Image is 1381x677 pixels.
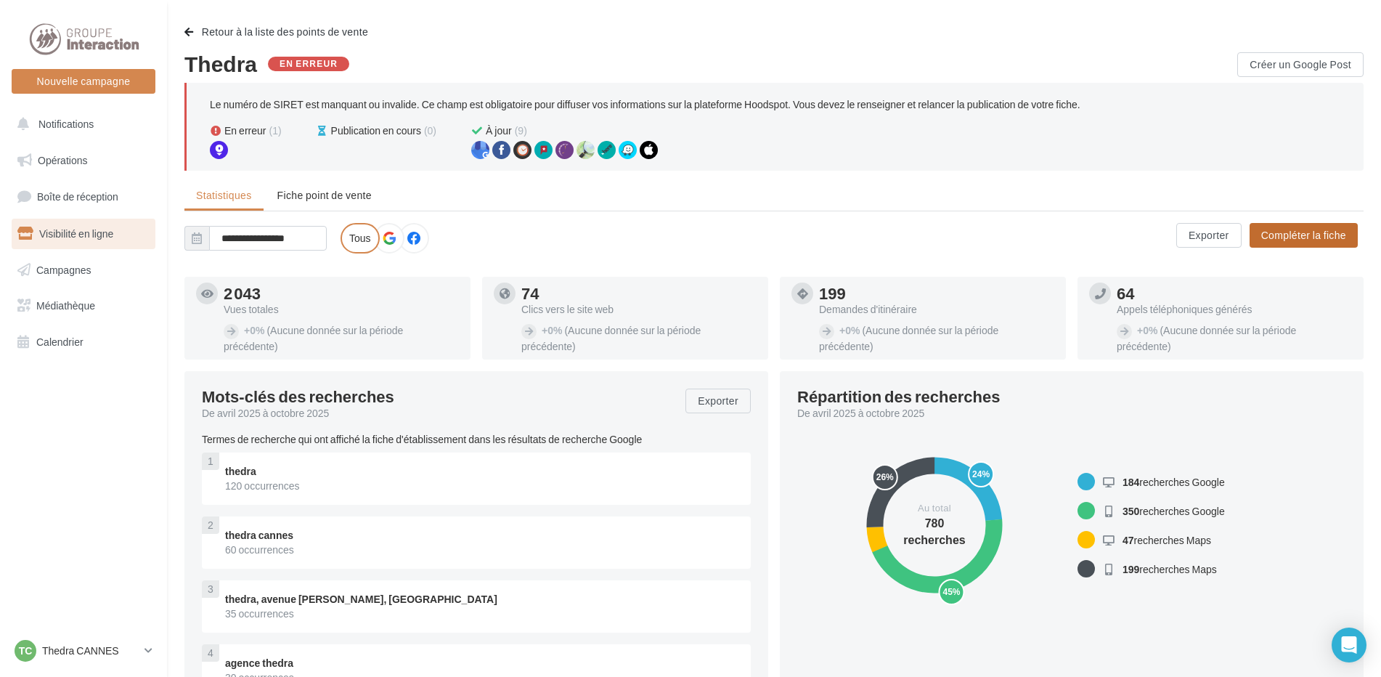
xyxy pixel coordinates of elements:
button: Créer un Google Post [1237,52,1364,77]
span: TC [19,644,33,658]
span: recherches Google [1123,505,1225,517]
span: Notifications [38,118,94,130]
a: Opérations [9,145,158,176]
div: thedra, avenue [PERSON_NAME], [GEOGRAPHIC_DATA] [225,592,739,607]
span: 0% [839,324,860,336]
span: (0) [424,123,436,138]
span: Retour à la liste des points de vente [202,25,368,38]
span: Fiche point de vente [277,189,372,201]
button: Nouvelle campagne [12,69,155,94]
span: + [839,324,845,336]
span: Opérations [38,154,87,166]
div: Open Intercom Messenger [1332,628,1366,662]
span: Visibilité en ligne [39,227,113,240]
div: 35 occurrences [225,607,739,621]
div: 1 [202,453,219,470]
button: Retour à la liste des points de vente [184,23,374,41]
label: Tous [341,223,380,254]
p: Thedra CANNES [42,644,139,658]
div: 2 043 [224,285,459,301]
span: Calendrier [36,336,83,348]
span: 184 [1123,476,1139,488]
div: Répartition des recherches [797,389,1000,405]
div: agence thedra [225,656,739,670]
span: (1) [269,123,281,138]
p: Le numéro de SIRET est manquant ou invalide. Ce champ est obligatoire pour diffuser vos informati... [210,98,1080,110]
div: 2 [202,516,219,534]
button: Exporter [685,389,751,413]
a: Campagnes [9,255,158,285]
div: Appels téléphoniques générés [1117,304,1352,315]
span: 0% [244,324,264,336]
button: Compléter la fiche [1250,223,1358,248]
div: 199 [819,285,1054,301]
span: + [244,324,250,336]
div: 4 [202,644,219,662]
span: (9) [515,123,527,138]
span: Publication en cours [331,123,421,138]
span: (Aucune donnée sur la période précédente) [224,324,403,352]
p: Termes de recherche qui ont affiché la fiche d'établissement dans les résultats de recherche Google [202,432,751,447]
div: Clics vers le site web [521,304,757,315]
span: recherches Google [1123,476,1225,488]
div: Demandes d'itinéraire [819,304,1054,315]
div: thedra cannes [225,528,739,543]
div: 74 [521,285,757,301]
span: En erreur [224,123,266,138]
span: Mots-clés des recherches [202,389,394,405]
button: Exporter [1176,223,1242,248]
div: Vues totales [224,304,459,315]
button: Notifications [9,109,152,139]
div: thedra [225,464,739,479]
div: 3 [202,580,219,598]
span: + [542,324,547,336]
span: 350 [1123,505,1139,517]
span: 199 [1123,563,1139,575]
span: (Aucune donnée sur la période précédente) [819,324,998,352]
span: Campagnes [36,263,91,275]
div: 60 occurrences [225,543,739,557]
div: 64 [1117,285,1352,301]
span: (Aucune donnée sur la période précédente) [521,324,701,352]
span: recherches Maps [1123,563,1217,575]
span: Médiathèque [36,299,95,312]
span: 0% [1137,324,1157,336]
span: recherches Maps [1123,534,1211,546]
a: Calendrier [9,327,158,357]
span: 0% [542,324,562,336]
div: 120 occurrences [225,479,739,493]
div: De avril 2025 à octobre 2025 [202,406,674,421]
span: Boîte de réception [37,190,118,203]
a: Boîte de réception [9,181,158,212]
a: Compléter la fiche [1244,228,1364,240]
span: Thedra [184,52,257,74]
span: 47 [1123,534,1134,546]
div: En erreur [268,57,349,71]
div: De avril 2025 à octobre 2025 [797,406,1335,421]
span: (Aucune donnée sur la période précédente) [1117,324,1296,352]
span: + [1137,324,1143,336]
span: À jour [486,123,512,138]
a: Visibilité en ligne [9,219,158,249]
a: Médiathèque [9,291,158,321]
a: TC Thedra CANNES [12,637,155,665]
